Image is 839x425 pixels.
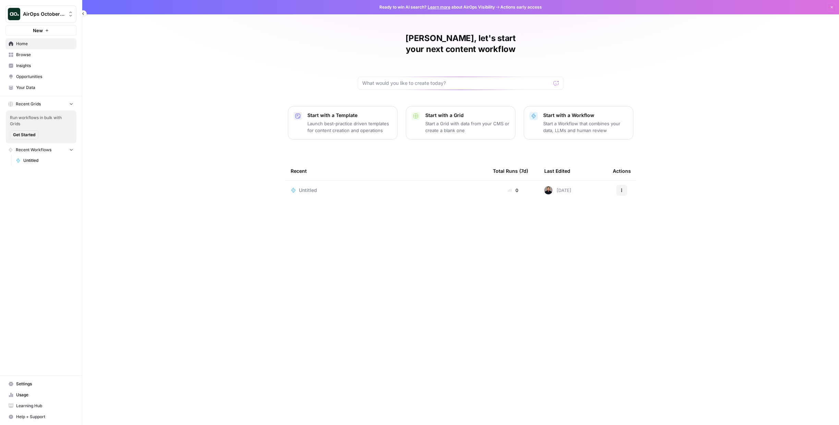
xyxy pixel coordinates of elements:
button: Start with a WorkflowStart a Workflow that combines your data, LLMs and human review [524,106,633,140]
img: AirOps October Cohort Logo [8,8,20,20]
span: Untitled [23,157,73,164]
button: New [5,25,76,36]
a: Browse [5,49,76,60]
span: Insights [16,63,73,69]
a: Untitled [13,155,76,166]
p: Start a Workflow that combines your data, LLMs and human review [543,120,628,134]
span: Ready to win AI search? about AirOps Visibility [379,4,495,10]
span: Run workflows in bulk with Grids [10,115,72,127]
span: Opportunities [16,74,73,80]
span: Actions early access [500,4,542,10]
span: Help + Support [16,414,73,420]
a: Untitled [291,187,482,194]
span: Usage [16,392,73,398]
a: Home [5,38,76,49]
p: Start with a Workflow [543,112,628,119]
span: Learning Hub [16,403,73,409]
a: Opportunities [5,71,76,82]
span: AirOps October Cohort [23,11,64,17]
button: Recent Workflows [5,145,76,155]
button: Start with a TemplateLaunch best-practice driven templates for content creation and operations [288,106,398,140]
a: Usage [5,389,76,400]
span: New [33,27,43,34]
a: Your Data [5,82,76,93]
img: gakg5ozwg7i5ne5ujip7i34nl3nv [544,186,552,194]
span: Home [16,41,73,47]
div: Recent [291,162,482,180]
span: Get Started [13,132,35,138]
a: Settings [5,378,76,389]
div: Total Runs (7d) [493,162,528,180]
div: Actions [613,162,631,180]
button: Recent Grids [5,99,76,109]
button: Get Started [10,130,38,139]
span: Recent Workflows [16,147,51,153]
p: Start with a Template [307,112,392,119]
div: Last Edited [544,162,570,180]
div: 0 [493,187,533,194]
span: Settings [16,381,73,387]
button: Help + Support [5,411,76,422]
p: Start a Grid with data from your CMS or create a blank one [425,120,510,134]
span: Untitled [299,187,317,194]
input: What would you like to create today? [362,80,551,87]
a: Insights [5,60,76,71]
div: [DATE] [544,186,571,194]
span: Recent Grids [16,101,41,107]
h1: [PERSON_NAME], let's start your next content workflow [358,33,563,55]
button: Workspace: AirOps October Cohort [5,5,76,23]
p: Launch best-practice driven templates for content creation and operations [307,120,392,134]
a: Learning Hub [5,400,76,411]
p: Start with a Grid [425,112,510,119]
span: Browse [16,52,73,58]
button: Start with a GridStart a Grid with data from your CMS or create a blank one [406,106,515,140]
span: Your Data [16,85,73,91]
a: Learn more [428,4,450,10]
